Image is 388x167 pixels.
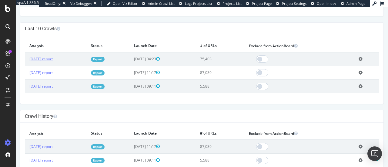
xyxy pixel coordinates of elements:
[222,1,242,6] span: Projects List
[185,1,212,6] span: Logs Projects List
[341,1,365,6] a: Admin Page
[75,137,89,142] a: Report
[45,1,61,6] div: ReadOnly:
[229,32,338,45] th: Exclude from ActionBoard
[282,1,306,6] span: Project Settings
[367,146,382,161] div: Open Intercom Messenger
[118,76,144,82] span: [DATE] 09:11
[142,1,175,6] a: Admin Crawl List
[14,76,37,82] a: [DATE] report
[317,1,336,6] span: Open in dev
[9,18,363,25] h4: Last 10 Crawls
[70,1,92,6] div: Viz Debugger:
[180,72,229,86] td: 5,588
[75,63,89,68] a: Report
[180,32,229,45] th: # of URLs
[179,1,212,6] a: Logs Projects List
[180,58,229,72] td: 87,039
[75,77,89,82] a: Report
[118,49,144,54] span: [DATE] 04:23
[75,49,89,55] a: Report
[246,1,272,6] a: Project Page
[118,63,144,68] span: [DATE] 11:17
[180,45,229,59] td: 75,403
[180,146,229,160] td: 5,588
[229,120,338,132] th: Exclude from ActionBoard
[180,132,229,146] td: 87,039
[9,106,363,112] h4: Crawl History
[9,120,71,132] th: Analysis
[217,1,242,6] a: Projects List
[113,1,138,6] span: Open Viz Editor
[9,32,71,45] th: Analysis
[180,120,229,132] th: # of URLs
[346,1,365,6] span: Admin Page
[71,32,114,45] th: Status
[118,150,144,155] span: [DATE] 09:11
[114,32,180,45] th: Launch Date
[276,1,306,6] a: Project Settings
[14,137,37,142] a: [DATE] report
[311,1,336,6] a: Open in dev
[75,151,89,156] a: Report
[252,1,272,6] span: Project Page
[118,137,144,142] span: [DATE] 11:17
[148,1,175,6] span: Admin Crawl List
[71,120,114,132] th: Status
[114,120,180,132] th: Launch Date
[14,150,37,155] a: [DATE] report
[107,1,138,6] a: Open Viz Editor
[14,63,37,68] a: [DATE] report
[14,49,37,54] a: [DATE] report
